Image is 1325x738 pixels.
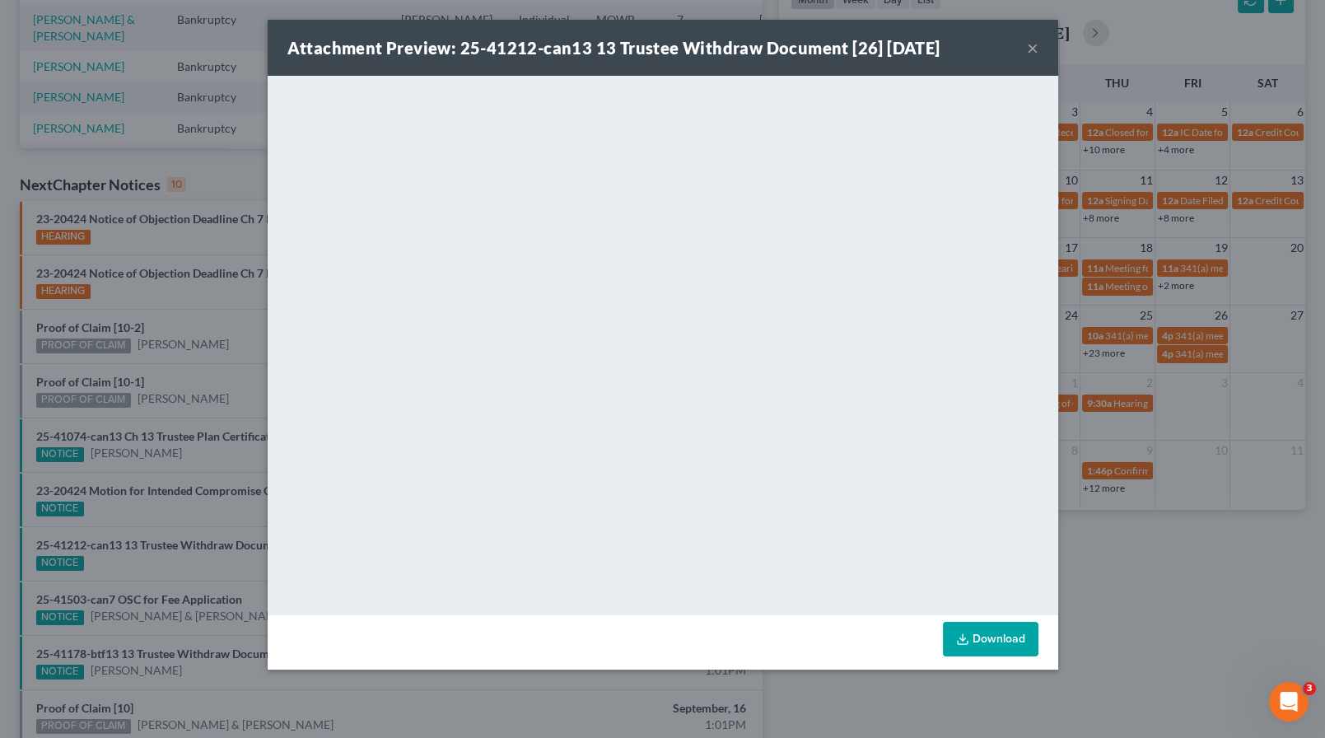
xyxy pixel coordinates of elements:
iframe: <object ng-attr-data='[URL][DOMAIN_NAME]' type='application/pdf' width='100%' height='650px'></ob... [268,76,1058,611]
button: × [1027,38,1038,58]
span: 3 [1303,682,1316,695]
a: Download [943,622,1038,656]
iframe: Intercom live chat [1269,682,1309,722]
strong: Attachment Preview: 25-41212-can13 13 Trustee Withdraw Document [26] [DATE] [287,38,940,58]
